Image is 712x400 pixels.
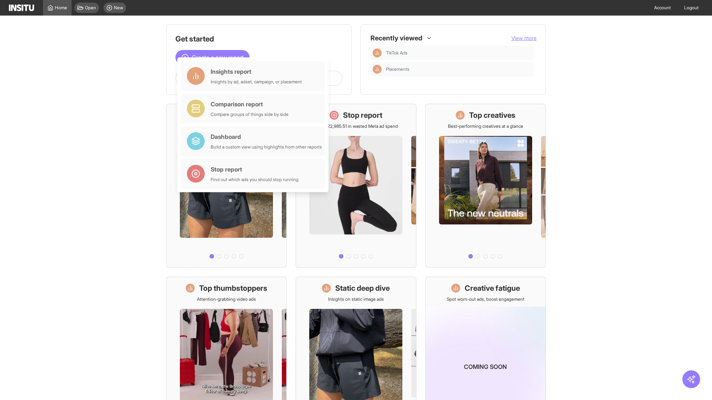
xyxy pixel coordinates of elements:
[211,177,299,183] div: Find out which ads you should stop running
[343,110,382,120] h1: Stop report
[211,67,302,76] div: Insights report
[192,53,244,62] span: Create a new report
[85,5,96,11] span: Open
[166,104,287,268] a: What's live nowSee all active ads instantly
[386,50,408,56] span: TikTok Ads
[386,50,531,56] span: TikTok Ads
[211,132,322,141] div: Dashboard
[199,283,267,293] h1: Top thumbstoppers
[373,49,382,57] div: Insights
[211,79,302,85] div: Insights by ad, adset, campaign, or placement
[425,104,546,268] a: Top creativesBest-performing creatives at a glance
[55,5,67,11] span: Home
[386,66,409,72] span: Placements
[314,123,398,129] p: Save £22,985.51 in wasted Meta ad spend
[335,283,390,293] h1: Static deep dive
[175,34,342,44] h1: Get started
[448,123,523,129] p: Best-performing creatives at a glance
[469,110,515,120] h1: Top creatives
[211,111,289,117] div: Compare groups of things side by side
[511,35,537,41] span: View more
[175,50,250,65] button: Create a new report
[114,5,123,11] span: New
[211,165,299,174] div: Stop report
[511,34,537,42] button: View more
[373,65,382,74] div: Insights
[9,4,34,11] img: Logo
[328,296,384,302] p: Insights on static image ads
[211,100,289,109] div: Comparison report
[211,144,322,150] div: Build a custom view using highlights from other reports
[197,296,256,302] p: Attention-grabbing video ads
[296,104,416,268] a: Stop reportSave £22,985.51 in wasted Meta ad spend
[386,66,531,72] span: Placements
